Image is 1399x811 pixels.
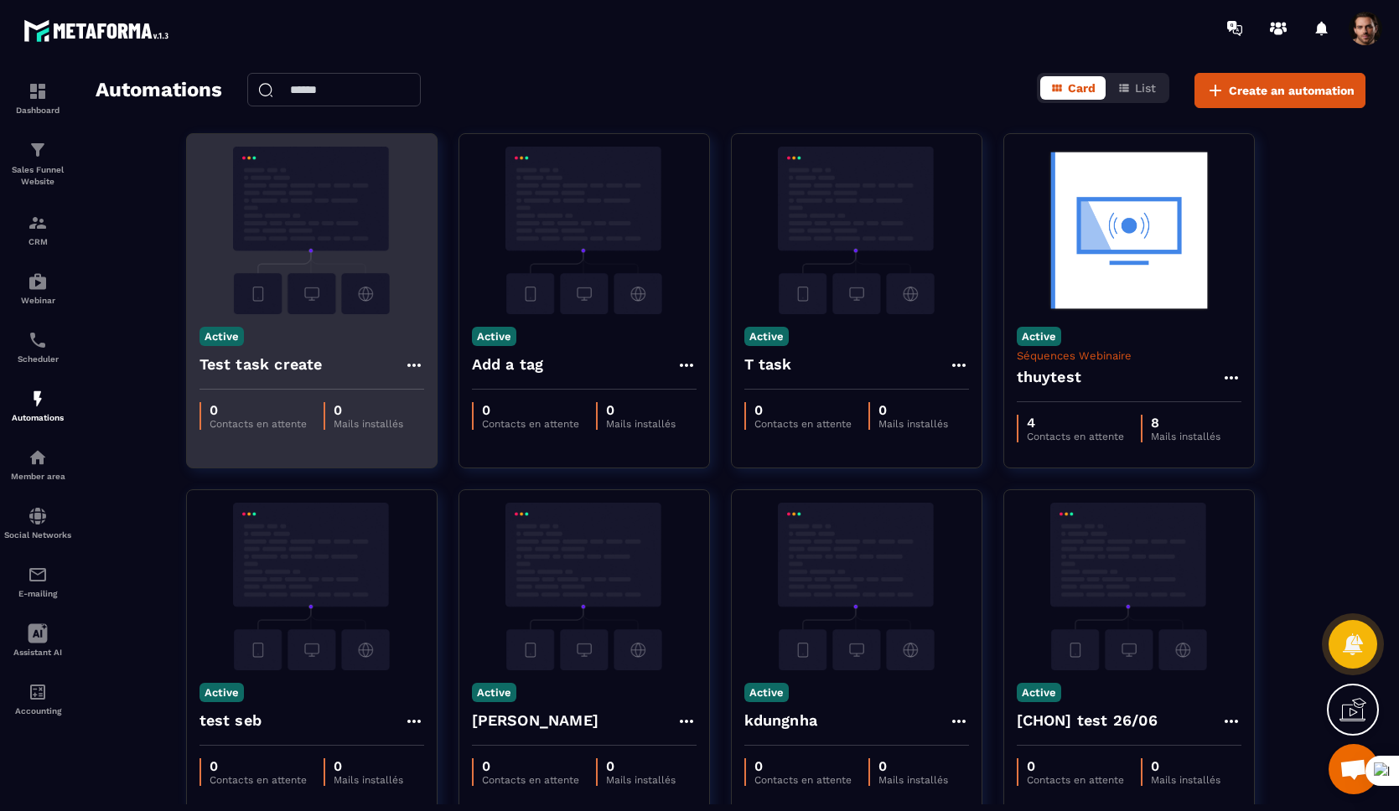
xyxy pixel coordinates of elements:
a: automationsautomationsAutomations [4,376,71,435]
img: automation-background [472,503,697,670]
p: E-mailing [4,589,71,598]
img: automation-background [199,503,424,670]
p: 0 [878,758,948,774]
img: social-network [28,506,48,526]
p: Contacts en attente [482,418,579,430]
img: automation-background [472,147,697,314]
img: email [28,565,48,585]
p: 0 [754,402,852,418]
img: formation [28,81,48,101]
h4: test seb [199,709,262,732]
p: Webinar [4,296,71,305]
p: Active [744,327,789,346]
p: Scheduler [4,354,71,364]
p: Active [744,683,789,702]
h4: [CHON] test 26/06 [1017,709,1158,732]
p: Dashboard [4,106,71,115]
a: automationsautomationsWebinar [4,259,71,318]
h4: Test task create [199,353,323,376]
p: 0 [1151,758,1220,774]
a: Assistant AI [4,611,71,669]
a: formationformationCRM [4,200,71,259]
h4: Add a tag [472,353,544,376]
span: List [1135,81,1156,95]
div: Mở cuộc trò chuyện [1329,744,1379,794]
a: schedulerschedulerScheduler [4,318,71,376]
img: formation [28,213,48,233]
p: Mails installés [878,418,948,430]
p: Mails installés [1151,774,1220,786]
img: automation-background [199,147,424,314]
p: 0 [210,402,307,418]
span: Create an automation [1229,82,1355,99]
img: automation-background [1017,147,1241,314]
img: logo [23,15,174,46]
p: Member area [4,472,71,481]
p: Accounting [4,706,71,715]
p: CRM [4,237,71,246]
span: Card [1068,81,1096,95]
img: accountant [28,682,48,702]
p: Sales Funnel Website [4,164,71,188]
p: Contacts en attente [754,418,852,430]
a: emailemailE-mailing [4,552,71,611]
p: 0 [606,758,676,774]
p: Contacts en attente [210,774,307,786]
p: Active [472,683,516,702]
p: Contacts en attente [1027,774,1124,786]
button: Create an automation [1194,73,1365,108]
p: 4 [1027,415,1124,431]
p: Contacts en attente [210,418,307,430]
p: 0 [754,758,852,774]
p: 0 [482,758,579,774]
a: accountantaccountantAccounting [4,669,71,728]
p: Active [1017,327,1061,346]
button: List [1107,76,1166,100]
h4: kdungnha [744,709,818,732]
a: automationsautomationsMember area [4,435,71,493]
img: automation-background [744,147,969,314]
img: scheduler [28,330,48,350]
p: 0 [210,758,307,774]
h2: Automations [96,73,222,108]
img: automations [28,389,48,409]
p: Active [472,327,516,346]
p: Contacts en attente [482,774,579,786]
h4: [PERSON_NAME] [472,709,599,732]
img: automations [28,447,48,467]
p: Active [199,327,244,346]
p: Social Networks [4,530,71,540]
h4: thuytest [1017,365,1082,389]
img: automation-background [1017,503,1241,670]
p: Mails installés [606,774,676,786]
h4: T task [744,353,792,376]
p: 0 [334,402,403,418]
p: Contacts en attente [754,774,852,786]
img: automations [28,271,48,292]
a: formationformationDashboard [4,69,71,127]
p: Automations [4,413,71,422]
a: formationformationSales Funnel Website [4,127,71,200]
p: 0 [334,758,403,774]
img: automation-background [744,503,969,670]
p: 8 [1151,415,1220,431]
p: Active [199,683,244,702]
p: Séquences Webinaire [1017,349,1241,362]
p: Mails installés [334,418,403,430]
p: Mails installés [606,418,676,430]
a: social-networksocial-networkSocial Networks [4,493,71,552]
p: Mails installés [1151,431,1220,442]
p: 0 [1027,758,1124,774]
p: 0 [482,402,579,418]
p: Mails installés [878,774,948,786]
p: Active [1017,683,1061,702]
p: Mails installés [334,774,403,786]
p: Assistant AI [4,648,71,657]
button: Card [1040,76,1106,100]
p: 0 [606,402,676,418]
img: formation [28,140,48,160]
p: Contacts en attente [1027,431,1124,442]
p: 0 [878,402,948,418]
